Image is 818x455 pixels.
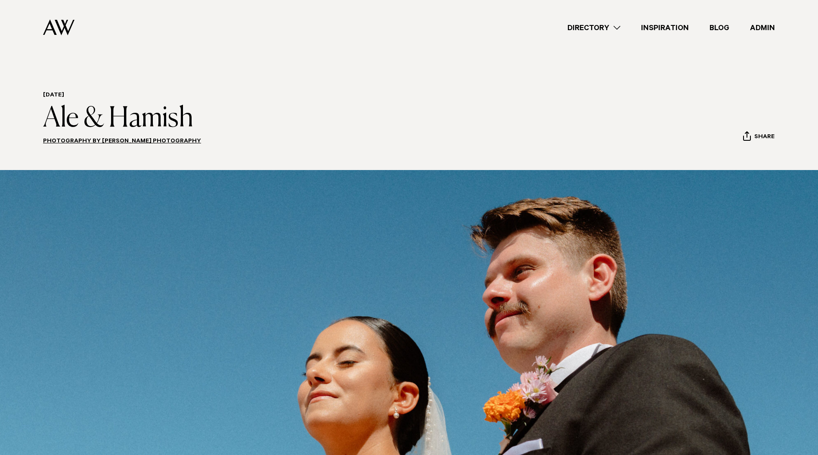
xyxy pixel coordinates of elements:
span: Share [754,133,775,142]
img: Auckland Weddings Logo [43,19,74,35]
a: Inspiration [631,22,699,34]
a: Blog [699,22,740,34]
a: Photography by [PERSON_NAME] Photography [43,138,201,145]
h6: [DATE] [43,92,201,100]
h1: Ale & Hamish [43,103,201,134]
a: Admin [740,22,785,34]
a: Directory [557,22,631,34]
button: Share [743,131,775,144]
